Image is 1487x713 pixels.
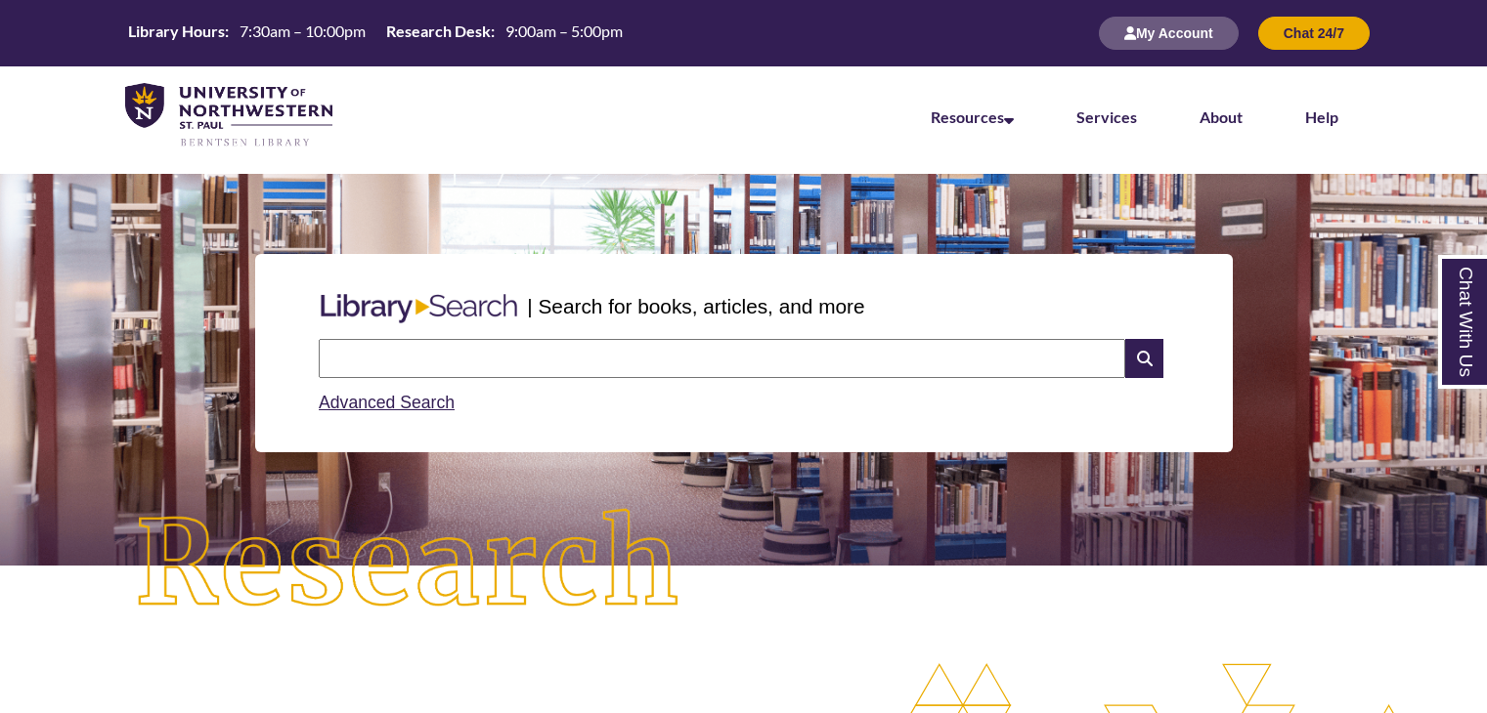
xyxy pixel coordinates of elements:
[505,21,623,40] span: 9:00am – 5:00pm
[319,393,455,412] a: Advanced Search
[931,107,1014,126] a: Resources
[527,291,864,321] p: | Search for books, articles, and more
[1125,339,1162,378] i: Search
[1099,24,1239,41] a: My Account
[125,83,332,148] img: UNWSP Library Logo
[240,21,366,40] span: 7:30am – 10:00pm
[378,21,498,42] th: Research Desk:
[120,21,631,45] table: Hours Today
[120,21,631,47] a: Hours Today
[1258,24,1370,41] a: Chat 24/7
[120,21,232,42] th: Library Hours:
[74,448,743,681] img: Research
[1258,17,1370,50] button: Chat 24/7
[1076,107,1137,126] a: Services
[311,286,527,331] img: Libary Search
[1200,107,1243,126] a: About
[1305,107,1338,126] a: Help
[1099,17,1239,50] button: My Account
